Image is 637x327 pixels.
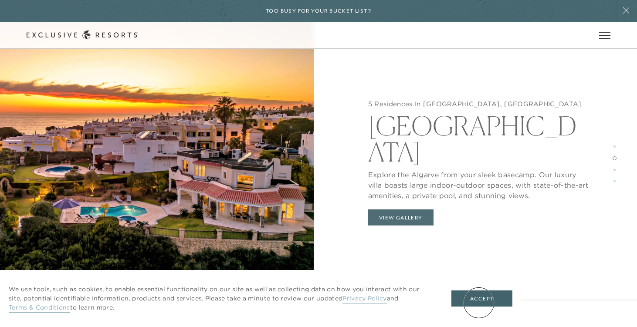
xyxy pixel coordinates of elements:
button: Open navigation [599,32,610,38]
button: Accept [451,290,512,307]
h2: [GEOGRAPHIC_DATA] [368,108,592,165]
button: View Gallery [368,209,434,226]
h5: 5 Residences In [GEOGRAPHIC_DATA], [GEOGRAPHIC_DATA] [368,100,592,108]
h6: Too busy for your bucket list? [266,7,371,15]
a: Privacy Policy [342,294,386,303]
p: We use tools, such as cookies, to enable essential functionality on our site as well as collectin... [9,285,434,312]
p: Explore the Algarve from your sleek basecamp. Our luxury villa boasts large indoor-outdoor spaces... [368,165,592,200]
a: Terms & Conditions [9,303,70,313]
